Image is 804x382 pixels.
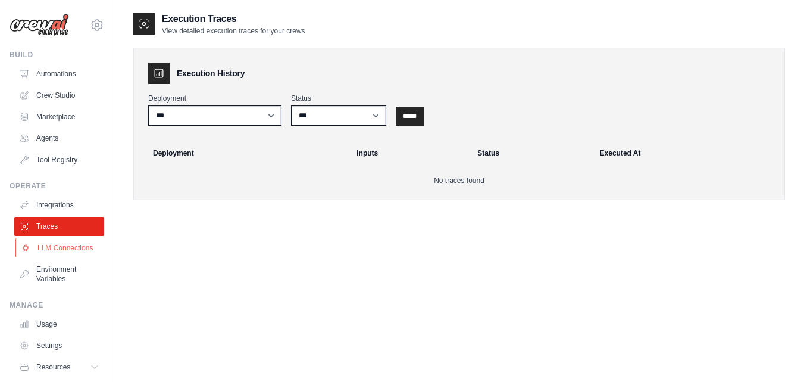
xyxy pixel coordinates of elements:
span: Resources [36,362,70,372]
a: Crew Studio [14,86,104,105]
th: Executed At [593,140,780,166]
a: Integrations [14,195,104,215]
p: No traces found [148,176,770,185]
a: Traces [14,217,104,236]
th: Deployment [139,140,349,166]
label: Status [291,94,386,103]
h3: Execution History [177,67,245,79]
th: Status [470,140,592,166]
p: View detailed execution traces for your crews [162,26,305,36]
a: Settings [14,336,104,355]
a: Usage [14,315,104,334]
a: Environment Variables [14,260,104,288]
label: Deployment [148,94,281,103]
a: Automations [14,64,104,83]
a: Agents [14,129,104,148]
div: Build [10,50,104,60]
a: Marketplace [14,107,104,126]
div: Operate [10,181,104,191]
div: Manage [10,300,104,310]
img: Logo [10,14,69,36]
th: Inputs [349,140,470,166]
a: Tool Registry [14,150,104,169]
button: Resources [14,358,104,377]
a: LLM Connections [15,238,105,257]
h2: Execution Traces [162,12,305,26]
